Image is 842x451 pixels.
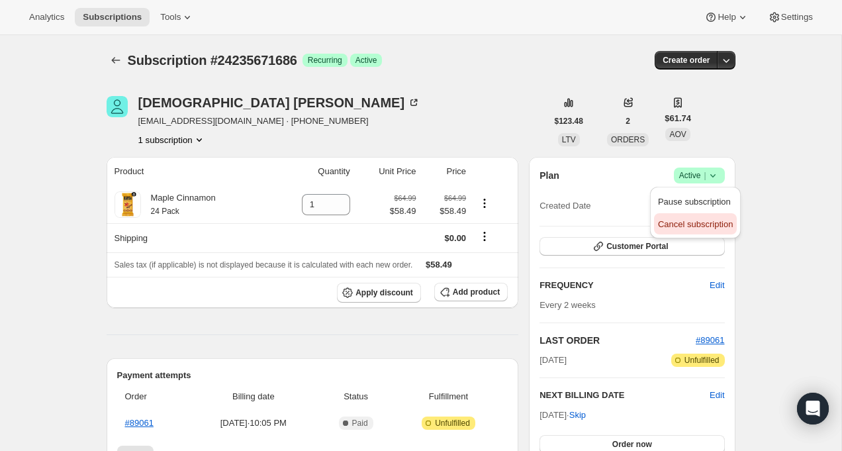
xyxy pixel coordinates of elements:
[397,390,500,403] span: Fulfillment
[125,418,154,428] a: #89061
[354,157,420,186] th: Unit Price
[128,53,297,68] span: Subscription #24235671686
[355,287,413,298] span: Apply discount
[562,135,576,144] span: LTV
[272,157,354,186] th: Quantity
[355,55,377,66] span: Active
[426,260,452,270] span: $58.49
[539,389,710,402] h2: NEXT BILLING DATE
[684,355,720,366] span: Unfulfilled
[337,283,421,303] button: Apply discount
[308,55,342,66] span: Recurring
[797,393,829,425] div: Open Intercom Messenger
[138,115,421,128] span: [EMAIL_ADDRESS][DOMAIN_NAME] · [PHONE_NUMBER]
[107,157,272,186] th: Product
[696,334,724,347] button: #89061
[107,51,125,70] button: Subscriptions
[83,12,142,23] span: Subscriptions
[539,279,710,292] h2: FREQUENCY
[702,275,732,296] button: Edit
[696,335,724,345] a: #89061
[445,233,467,243] span: $0.00
[760,8,821,26] button: Settings
[138,96,421,109] div: [DEMOGRAPHIC_DATA] [PERSON_NAME]
[561,405,594,426] button: Skip
[141,191,216,218] div: Maple Cinnamon
[555,116,583,126] span: $123.48
[21,8,72,26] button: Analytics
[618,112,638,130] button: 2
[539,199,590,213] span: Created Date
[663,55,710,66] span: Create order
[474,196,495,211] button: Product actions
[390,205,416,218] span: $58.49
[29,12,64,23] span: Analytics
[718,12,735,23] span: Help
[658,197,731,207] span: Pause subscription
[539,169,559,182] h2: Plan
[474,229,495,244] button: Shipping actions
[696,8,757,26] button: Help
[444,194,466,202] small: $64.99
[192,390,314,403] span: Billing date
[539,354,567,367] span: [DATE]
[539,410,586,420] span: [DATE] ·
[611,135,645,144] span: ORDERS
[424,205,467,218] span: $58.49
[655,51,718,70] button: Create order
[781,12,813,23] span: Settings
[138,133,206,146] button: Product actions
[654,191,737,212] button: Pause subscription
[539,334,696,347] h2: LAST ORDER
[107,96,128,117] span: Cristle Bray
[569,409,586,422] span: Skip
[152,8,202,26] button: Tools
[679,169,720,182] span: Active
[151,207,179,216] small: 24 Pack
[612,439,652,450] span: Order now
[107,223,272,252] th: Shipping
[665,112,691,125] span: $61.74
[606,241,668,252] span: Customer Portal
[420,157,471,186] th: Price
[75,8,150,26] button: Subscriptions
[115,260,413,270] span: Sales tax (if applicable) is not displayed because it is calculated with each new order.
[322,390,389,403] span: Status
[539,237,724,256] button: Customer Portal
[710,389,724,402] button: Edit
[160,12,181,23] span: Tools
[539,300,596,310] span: Every 2 weeks
[117,369,508,382] h2: Payment attempts
[434,283,508,301] button: Add product
[547,112,591,130] button: $123.48
[435,418,470,428] span: Unfulfilled
[117,382,189,411] th: Order
[710,279,724,292] span: Edit
[654,213,737,234] button: Cancel subscription
[669,130,686,139] span: AOV
[626,116,630,126] span: 2
[704,170,706,181] span: |
[352,418,368,428] span: Paid
[394,194,416,202] small: $64.99
[453,287,500,297] span: Add product
[115,191,141,218] img: product img
[658,219,733,229] span: Cancel subscription
[192,417,314,430] span: [DATE] · 10:05 PM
